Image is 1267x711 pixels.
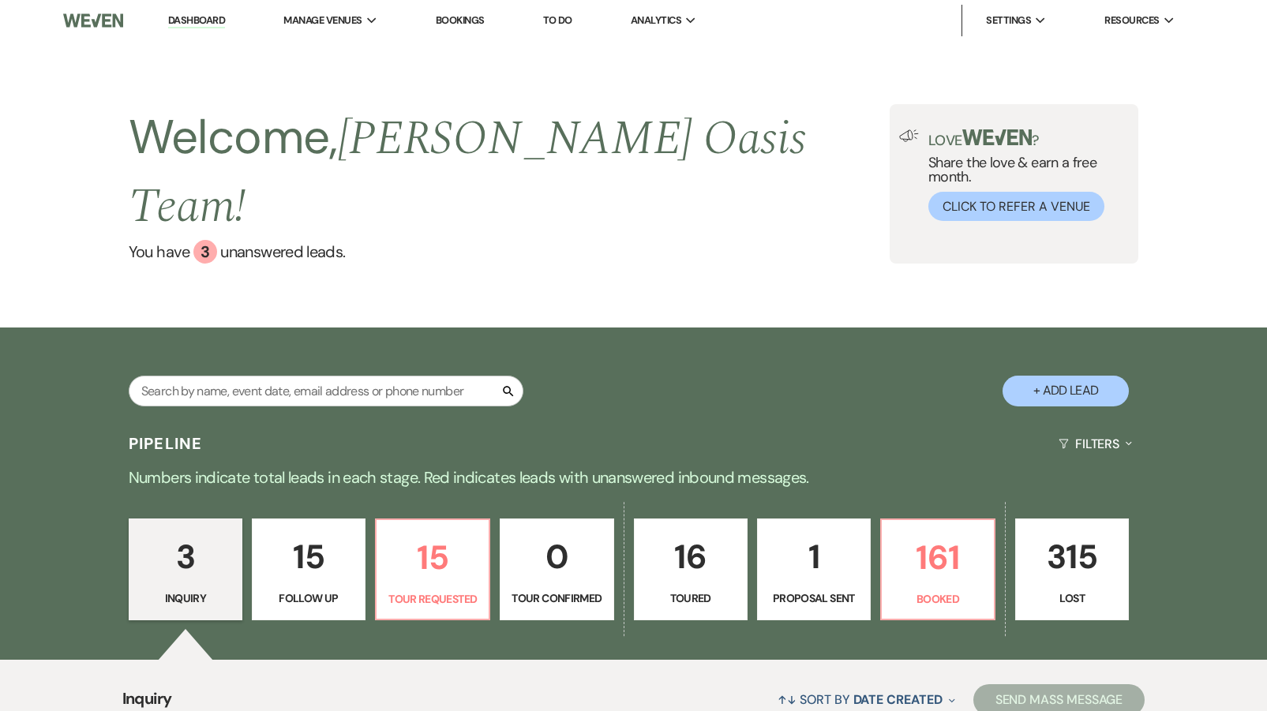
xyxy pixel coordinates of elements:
[129,104,890,240] h2: Welcome,
[543,13,572,27] a: To Do
[129,376,523,406] input: Search by name, event date, email address or phone number
[634,518,748,621] a: 16Toured
[193,240,217,264] div: 3
[891,531,984,584] p: 161
[919,129,1129,221] div: Share the love & earn a free month.
[767,530,860,583] p: 1
[436,13,485,27] a: Bookings
[853,691,943,708] span: Date Created
[139,589,232,607] p: Inquiry
[129,432,203,455] h3: Pipeline
[928,129,1129,148] p: Love ?
[375,518,490,621] a: 15Tour Requested
[386,590,479,608] p: Tour Requested
[262,589,355,607] p: Follow Up
[880,518,995,621] a: 161Booked
[757,518,871,621] a: 1Proposal Sent
[778,691,797,708] span: ↑↓
[986,13,1031,28] span: Settings
[386,531,479,584] p: 15
[510,530,603,583] p: 0
[168,13,225,28] a: Dashboard
[1025,589,1119,607] p: Lost
[962,129,1033,145] img: weven-logo-green.svg
[1015,518,1129,621] a: 315Lost
[129,518,242,621] a: 3Inquiry
[66,465,1202,490] p: Numbers indicate total leads in each stage. Red indicates leads with unanswered inbound messages.
[644,589,737,607] p: Toured
[928,192,1104,221] button: Click to Refer a Venue
[283,13,362,28] span: Manage Venues
[899,129,919,142] img: loud-speaker-illustration.svg
[129,103,807,243] span: [PERSON_NAME] Oasis Team !
[1052,423,1138,465] button: Filters
[139,530,232,583] p: 3
[767,589,860,607] p: Proposal Sent
[644,530,737,583] p: 16
[631,13,681,28] span: Analytics
[891,590,984,608] p: Booked
[510,589,603,607] p: Tour Confirmed
[1104,13,1159,28] span: Resources
[1003,376,1129,406] button: + Add Lead
[500,518,613,621] a: 0Tour Confirmed
[129,240,890,264] a: You have 3 unanswered leads.
[262,530,355,583] p: 15
[1025,530,1119,583] p: 315
[252,518,365,621] a: 15Follow Up
[63,4,123,37] img: Weven Logo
